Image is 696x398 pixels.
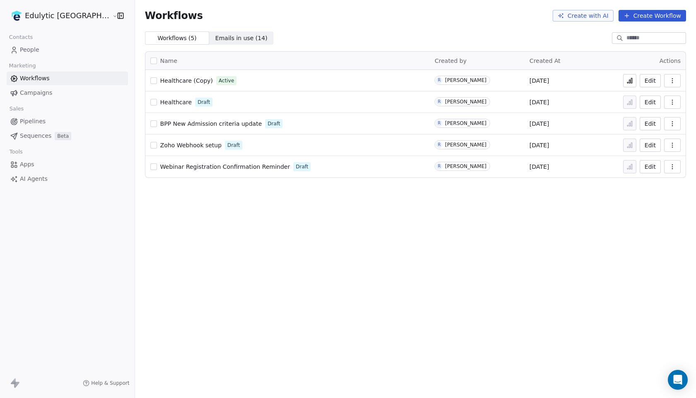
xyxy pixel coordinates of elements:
[529,77,549,85] span: [DATE]
[445,77,486,83] div: [PERSON_NAME]
[5,31,36,43] span: Contacts
[529,98,549,106] span: [DATE]
[529,163,549,171] span: [DATE]
[668,370,688,390] div: Open Intercom Messenger
[20,175,48,183] span: AI Agents
[640,96,661,109] button: Edit
[438,98,441,105] div: R
[640,160,661,173] button: Edit
[20,46,39,54] span: People
[215,34,268,43] span: Emails in use ( 14 )
[20,117,46,126] span: Pipelines
[553,10,614,22] button: Create with AI
[445,99,486,105] div: [PERSON_NAME]
[160,98,192,106] a: Healthcare
[640,74,661,87] button: Edit
[438,77,441,84] div: R
[160,163,290,170] span: Webinar Registration Confirmation Reminder
[640,117,661,130] button: Edit
[7,172,128,186] a: AI Agents
[6,103,27,115] span: Sales
[10,9,106,23] button: Edulytic [GEOGRAPHIC_DATA]
[7,86,128,100] a: Campaigns
[20,160,34,169] span: Apps
[640,139,661,152] button: Edit
[160,57,177,65] span: Name
[91,380,129,386] span: Help & Support
[160,77,213,84] span: Healthcare (Copy)
[160,120,262,127] span: BPP New Admission criteria update
[160,163,290,171] a: Webinar Registration Confirmation Reminder
[145,10,203,22] span: Workflows
[268,120,280,127] span: Draft
[7,43,128,57] a: People
[529,120,549,128] span: [DATE]
[5,60,39,72] span: Marketing
[160,142,222,149] span: Zoho Webhook setup
[160,77,213,85] a: Healthcare (Copy)
[160,141,222,149] a: Zoho Webhook setup
[445,120,486,126] div: [PERSON_NAME]
[7,115,128,128] a: Pipelines
[160,99,192,105] span: Healthcare
[445,142,486,148] div: [PERSON_NAME]
[438,120,441,127] div: R
[198,98,210,106] span: Draft
[227,141,240,149] span: Draft
[529,58,561,64] span: Created At
[20,74,50,83] span: Workflows
[7,72,128,85] a: Workflows
[219,77,234,84] span: Active
[445,163,486,169] div: [PERSON_NAME]
[83,380,129,386] a: Help & Support
[619,10,686,22] button: Create Workflow
[296,163,308,170] span: Draft
[660,58,681,64] span: Actions
[529,141,549,149] span: [DATE]
[7,129,128,143] a: SequencesBeta
[438,141,441,148] div: R
[160,120,262,128] a: BPP New Admission criteria update
[20,132,51,140] span: Sequences
[7,158,128,171] a: Apps
[438,163,441,170] div: R
[6,146,26,158] span: Tools
[25,10,110,21] span: Edulytic [GEOGRAPHIC_DATA]
[12,11,22,21] img: edulytic-mark-retina.png
[55,132,71,140] span: Beta
[20,89,52,97] span: Campaigns
[435,58,466,64] span: Created by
